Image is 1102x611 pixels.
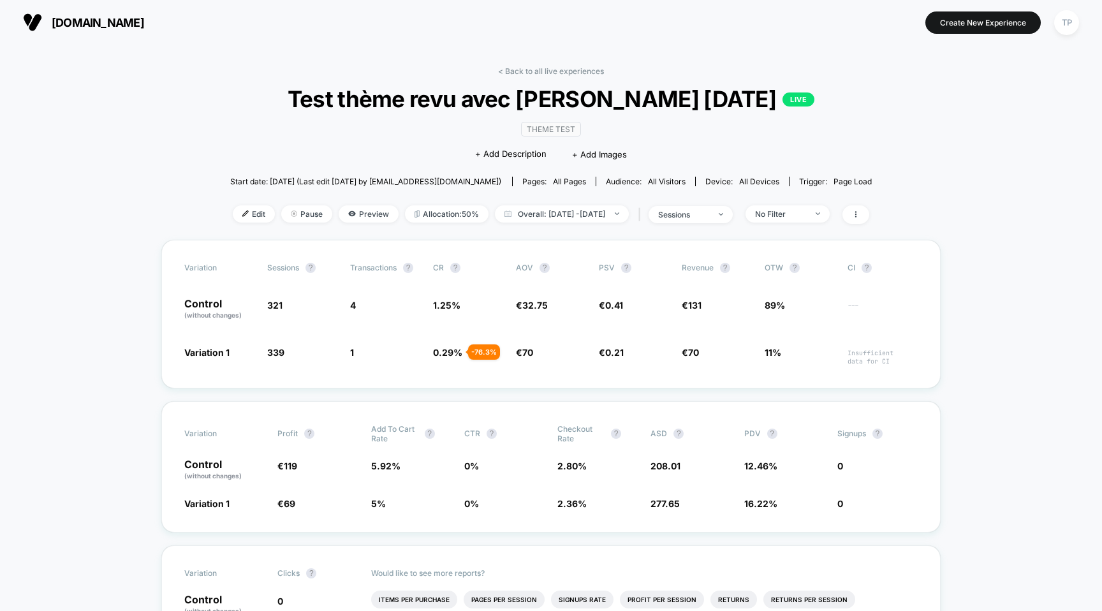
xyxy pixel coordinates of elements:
img: calendar [504,210,511,217]
span: Overall: [DATE] - [DATE] [495,205,629,223]
span: | [635,205,649,224]
button: ? [720,263,730,273]
button: ? [304,429,314,439]
span: AOV [516,263,533,272]
li: Items Per Purchase [371,591,457,608]
div: - 76.3 % [468,344,500,360]
span: 1 [350,347,354,358]
span: OTW [765,263,835,273]
button: ? [673,429,684,439]
span: 277.65 [650,498,680,509]
span: 0 [837,498,843,509]
span: CR [433,263,444,272]
p: LIVE [782,92,814,107]
button: ? [872,429,883,439]
button: ? [306,568,316,578]
span: Profit [277,429,298,438]
span: 0 [277,596,283,607]
span: 12.46 % [744,460,777,471]
img: end [719,213,723,216]
span: 5.92 % [371,460,400,471]
span: (without changes) [184,311,242,319]
button: ? [767,429,777,439]
span: 11% [765,347,781,358]
span: € [277,498,295,509]
span: 32.75 [522,300,548,311]
span: Variation 1 [184,498,230,509]
span: 0.21 [605,347,624,358]
span: + Add Images [572,149,627,159]
img: end [816,212,820,215]
span: Start date: [DATE] (Last edit [DATE] by [EMAIL_ADDRESS][DOMAIN_NAME]) [230,177,501,186]
span: 89% [765,300,785,311]
img: edit [242,210,249,217]
li: Returns [710,591,757,608]
span: all devices [739,177,779,186]
img: end [291,210,297,217]
span: 16.22 % [744,498,777,509]
button: ? [862,263,872,273]
img: rebalance [415,210,420,217]
span: --- [848,302,918,320]
span: CI [848,263,918,273]
span: Revenue [682,263,714,272]
span: € [516,300,548,311]
span: 339 [267,347,284,358]
button: ? [540,263,550,273]
span: ASD [650,429,667,438]
span: 208.01 [650,460,680,471]
span: 0 [837,460,843,471]
span: 0.29 % [433,347,462,358]
span: 4 [350,300,356,311]
img: Visually logo [23,13,42,32]
span: Checkout Rate [557,424,605,443]
span: 2.36 % [557,498,587,509]
span: € [682,347,699,358]
span: 2.80 % [557,460,587,471]
a: < Back to all live experiences [498,66,604,76]
span: Theme Test [521,122,581,136]
button: ? [611,429,621,439]
span: Test thème revu avec [PERSON_NAME] [DATE] [262,85,840,112]
span: Variation [184,263,254,273]
button: ? [425,429,435,439]
div: Pages: [522,177,586,186]
span: € [599,347,624,358]
span: 0 % [464,498,479,509]
div: Audience: [606,177,686,186]
span: Variation 1 [184,347,230,358]
span: + Add Description [475,148,547,161]
span: € [599,300,623,311]
span: (without changes) [184,472,242,480]
span: 0.41 [605,300,623,311]
span: Transactions [350,263,397,272]
span: 69 [284,498,295,509]
div: Trigger: [799,177,872,186]
div: sessions [658,210,709,219]
span: PSV [599,263,615,272]
span: 1.25 % [433,300,460,311]
span: Clicks [277,568,300,578]
span: 131 [688,300,702,311]
li: Returns Per Session [763,591,855,608]
span: 0 % [464,460,479,471]
span: CTR [464,429,480,438]
li: Pages Per Session [464,591,545,608]
span: 5 % [371,498,386,509]
p: Would like to see more reports? [371,568,918,578]
button: Create New Experience [925,11,1041,34]
span: All Visitors [648,177,686,186]
button: ? [487,429,497,439]
span: Variation [184,568,254,578]
span: Sessions [267,263,299,272]
button: ? [790,263,800,273]
div: No Filter [755,209,806,219]
button: ? [450,263,460,273]
span: € [277,460,297,471]
span: Device: [695,177,789,186]
button: ? [305,263,316,273]
span: 70 [522,347,533,358]
span: 321 [267,300,283,311]
button: ? [403,263,413,273]
span: 119 [284,460,297,471]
